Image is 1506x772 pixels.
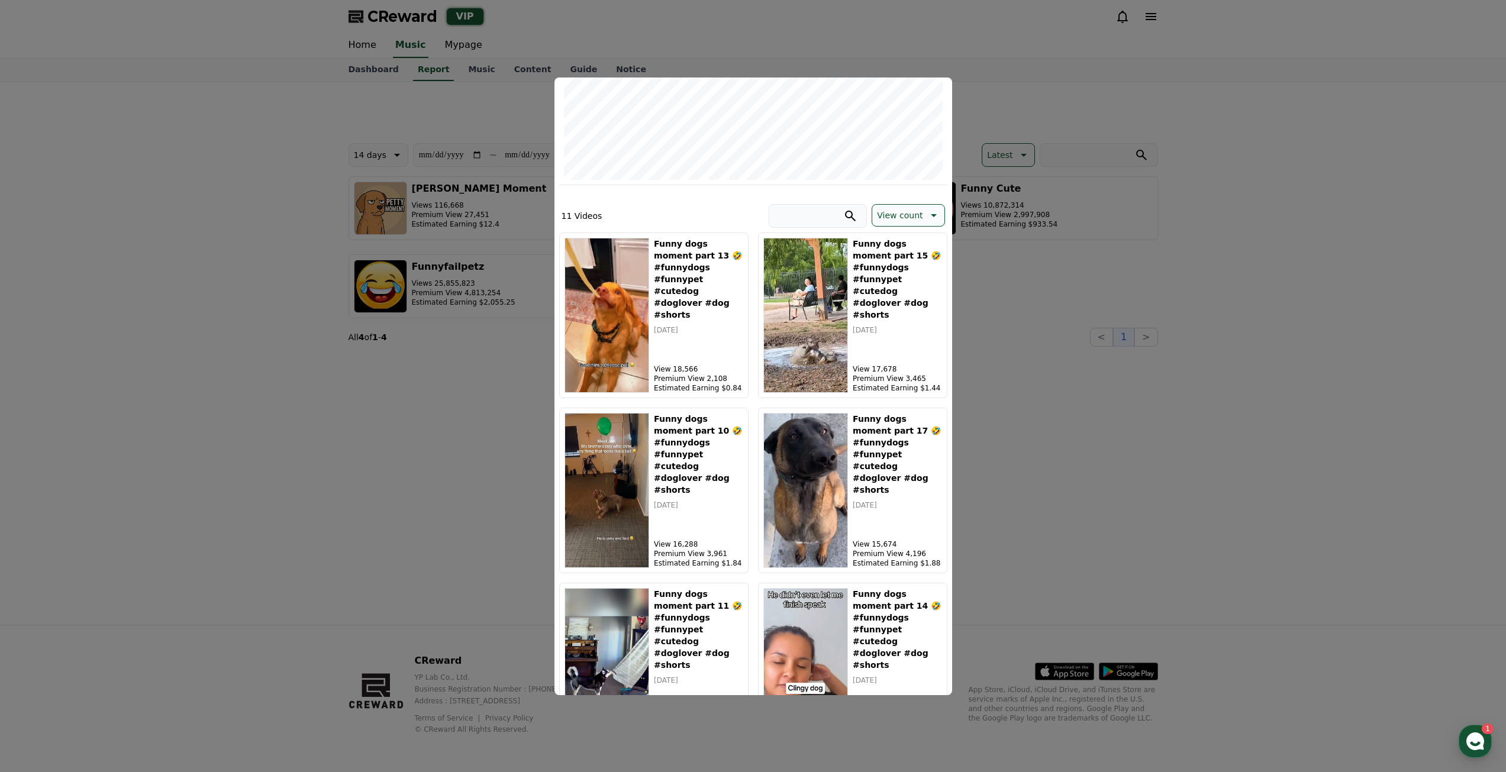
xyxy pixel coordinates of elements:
h5: Funny dogs moment part 17 🤣 #funnydogs #funnypet #cutedog #doglover #dog #shorts [853,413,941,496]
p: View 16,288 [654,540,743,549]
p: Estimated Earning $0.84 [654,383,743,393]
p: 11 Videos [562,210,602,222]
p: View 15,674 [853,540,941,549]
img: Funny dogs moment part 11 🤣 #funnydogs #funnypet #cutedog #doglover #dog #shorts [565,588,650,743]
p: [DATE] [654,325,743,335]
p: Premium View 2,108 [654,374,743,383]
h5: Funny dogs moment part 11 🤣 #funnydogs #funnypet #cutedog #doglover #dog #shorts [654,588,743,671]
p: Estimated Earning $1.44 [853,383,941,393]
button: Funny dogs moment part 11 🤣 #funnydogs #funnypet #cutedog #doglover #dog #shorts Funny dogs momen... [559,583,749,748]
p: Premium View 3,961 [654,549,743,558]
span: Settings [175,393,204,402]
p: Estimated Earning $1.88 [853,558,941,568]
h5: Funny dogs moment part 10 🤣 #funnydogs #funnypet #cutedog #doglover #dog #shorts [654,413,743,496]
button: Funny dogs moment part 10 🤣 #funnydogs #funnypet #cutedog #doglover #dog #shorts Funny dogs momen... [559,408,749,573]
span: Messages [98,393,133,403]
p: View 17,678 [853,364,941,374]
img: Funny dogs moment part 14 🤣 #funnydogs #funnypet #cutedog #doglover #dog #shorts [763,588,849,743]
button: Funny dogs moment part 17 🤣 #funnydogs #funnypet #cutedog #doglover #dog #shorts Funny dogs momen... [758,408,947,573]
a: 1Messages [78,375,153,405]
button: View count [872,204,944,227]
button: Funny dogs moment part 13 🤣 #funnydogs #funnypet #cutedog #doglover #dog #shorts Funny dogs momen... [559,232,749,398]
span: 1 [120,374,124,384]
p: Premium View 4,196 [853,549,941,558]
p: View 18,566 [654,364,743,374]
div: modal [554,77,952,695]
p: [DATE] [853,676,941,685]
img: Funny dogs moment part 17 🤣 #funnydogs #funnypet #cutedog #doglover #dog #shorts [763,413,849,568]
button: Funny dogs moment part 14 🤣 #funnydogs #funnypet #cutedog #doglover #dog #shorts Funny dogs momen... [758,583,947,748]
h5: Funny dogs moment part 13 🤣 #funnydogs #funnypet #cutedog #doglover #dog #shorts [654,238,743,321]
p: Premium View 3,465 [853,374,941,383]
p: [DATE] [853,500,941,510]
p: [DATE] [654,500,743,510]
p: [DATE] [654,676,743,685]
img: Funny dogs moment part 10 🤣 #funnydogs #funnypet #cutedog #doglover #dog #shorts [565,413,650,568]
img: Funny dogs moment part 13 🤣 #funnydogs #funnypet #cutedog #doglover #dog #shorts [565,238,650,393]
h5: Funny dogs moment part 15 🤣 #funnydogs #funnypet #cutedog #doglover #dog #shorts [853,238,941,321]
p: Estimated Earning $1.84 [654,558,743,568]
a: Settings [153,375,227,405]
img: Funny dogs moment part 15 🤣 #funnydogs #funnypet #cutedog #doglover #dog #shorts [763,238,849,393]
h5: Funny dogs moment part 14 🤣 #funnydogs #funnypet #cutedog #doglover #dog #shorts [853,588,941,671]
p: [DATE] [853,325,941,335]
span: Home [30,393,51,402]
p: View count [877,207,923,224]
a: Home [4,375,78,405]
button: Funny dogs moment part 15 🤣 #funnydogs #funnypet #cutedog #doglover #dog #shorts Funny dogs momen... [758,232,947,398]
